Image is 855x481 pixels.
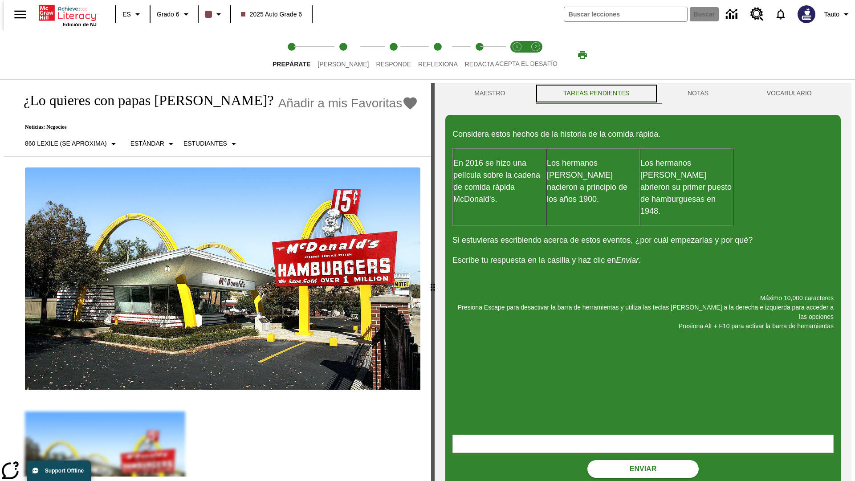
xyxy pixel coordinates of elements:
span: Grado 6 [157,10,179,19]
p: En 2016 se hizo una película sobre la cadena de comida rápida McDonald's. [453,157,546,205]
button: Lenguaje: ES, Selecciona un idioma [118,6,147,22]
button: Añadir a mis Favoritas - ¿Lo quieres con papas fritas? [278,95,419,111]
button: Imprimir [568,47,597,63]
button: Support Offline [27,461,91,481]
p: 860 Lexile (Se aproxima) [25,139,107,148]
p: Máximo 10,000 caracteres [452,293,834,303]
p: Estándar [130,139,164,148]
div: Pulsa la tecla de intro o la barra espaciadora y luego presiona las flechas de derecha e izquierd... [431,83,435,481]
p: Presiona Escape para desactivar la barra de herramientas y utiliza las teclas [PERSON_NAME] a la ... [452,303,834,322]
span: Redacta [465,61,494,68]
p: Considera estos hechos de la historia de la comida rápida. [452,128,834,140]
em: Enviar [616,256,639,265]
img: Avatar [798,5,815,23]
img: Uno de los primeros locales de McDonald's, con el icónico letrero rojo y los arcos amarillos. [25,167,420,390]
text: 2 [534,45,537,49]
span: [PERSON_NAME] [318,61,369,68]
button: Tipo de apoyo, Estándar [127,136,180,152]
button: NOTAS [659,83,738,104]
p: Los hermanos [PERSON_NAME] abrieron su primer puesto de hamburguesas en 1948. [640,157,733,217]
div: Portada [39,3,97,27]
p: Estudiantes [183,139,227,148]
body: Máximo 10,000 caracteres Presiona Escape para desactivar la barra de herramientas y utiliza las t... [4,7,130,15]
a: Centro de información [721,2,745,27]
input: Buscar campo [564,7,687,21]
button: TAREAS PENDIENTES [534,83,659,104]
button: Perfil/Configuración [821,6,855,22]
div: Instructional Panel Tabs [445,83,841,104]
button: Acepta el desafío lee step 1 of 2 [504,30,530,79]
span: Tauto [824,10,839,19]
p: Noticias: Negocios [14,124,418,130]
span: Añadir a mis Favoritas [278,96,403,110]
span: Responde [376,61,411,68]
span: Reflexiona [418,61,458,68]
button: Lee step 2 of 5 [310,30,376,79]
button: Seleccione Lexile, 860 Lexile (Se aproxima) [21,136,122,152]
span: 2025 Auto Grade 6 [241,10,302,19]
button: Responde step 3 of 5 [369,30,418,79]
button: Enviar [587,460,699,478]
button: VOCABULARIO [737,83,841,104]
button: Grado: Grado 6, Elige un grado [153,6,195,22]
a: Centro de recursos, Se abrirá en una pestaña nueva. [745,2,769,26]
p: Los hermanos [PERSON_NAME] nacieron a principio de los años 1900. [547,157,639,205]
text: 1 [516,45,518,49]
button: Acepta el desafío contesta step 2 of 2 [523,30,549,79]
span: ES [122,10,131,19]
span: Prepárate [273,61,310,68]
button: Seleccionar estudiante [180,136,243,152]
p: Escribe tu respuesta en la casilla y haz clic en . [452,254,834,266]
button: Abrir el menú lateral [7,1,33,28]
span: ACEPTA EL DESAFÍO [495,60,558,67]
button: Redacta step 5 of 5 [458,30,501,79]
div: activity [435,83,851,481]
button: Maestro [445,83,534,104]
button: Prepárate step 1 of 5 [265,30,318,79]
span: Edición de NJ [63,22,97,27]
h1: ¿Lo quieres con papas [PERSON_NAME]? [14,92,274,109]
p: Presiona Alt + F10 para activar la barra de herramientas [452,322,834,331]
p: Si estuvieras escribiendo acerca de estos eventos, ¿por cuál empezarías y por qué? [452,234,834,246]
button: Reflexiona step 4 of 5 [411,30,465,79]
div: reading [4,83,431,477]
button: Escoja un nuevo avatar [792,3,821,26]
button: El color de la clase es café oscuro. Cambiar el color de la clase. [201,6,228,22]
span: Support Offline [45,468,84,474]
a: Notificaciones [769,3,792,26]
